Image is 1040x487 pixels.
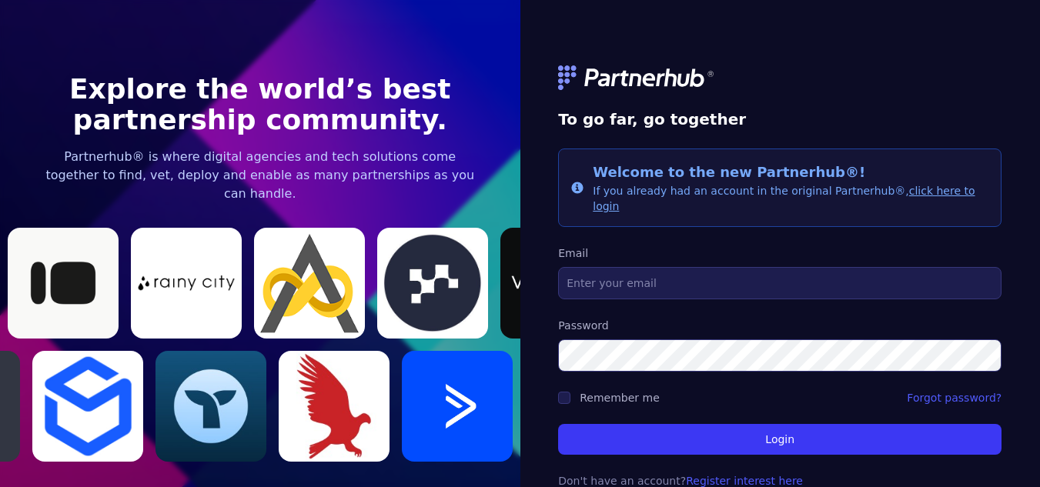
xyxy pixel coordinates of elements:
label: Email [558,245,1002,261]
p: Partnerhub® is where digital agencies and tech solutions come together to find, vet, deploy and e... [38,148,482,203]
div: If you already had an account in the original Partnerhub®, [593,162,988,214]
h1: Explore the world’s best partnership community. [38,74,482,135]
button: Login [558,424,1002,455]
label: Password [558,318,1002,333]
img: logo [558,65,715,90]
a: Forgot password? [907,390,1002,405]
span: Welcome to the new Partnerhub®! [593,164,865,180]
h1: To go far, go together [558,108,1002,130]
input: Enter your email [558,267,1002,299]
a: Register interest here [686,475,803,487]
label: Remember me [580,392,660,404]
